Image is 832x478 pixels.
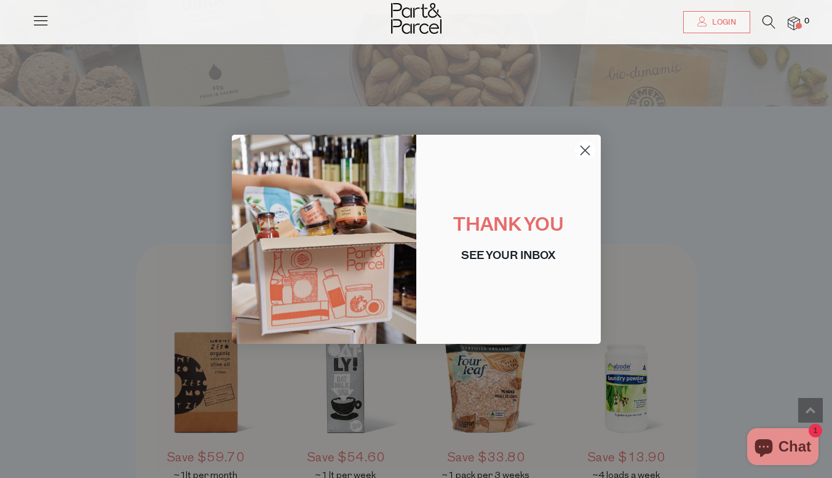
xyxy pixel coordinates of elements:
[788,17,800,30] a: 0
[232,135,416,344] img: 1625d8db-003b-427e-bd35-278c4d7a1e35.jpeg
[709,17,736,28] span: Login
[801,16,812,27] span: 0
[743,428,822,468] inbox-online-store-chat: Shopify online store chat
[574,140,596,161] button: Close dialog
[453,217,564,236] span: THANK YOU
[683,11,750,33] a: Login
[461,251,555,262] span: SEE YOUR INBOX
[391,3,442,34] img: Part&Parcel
